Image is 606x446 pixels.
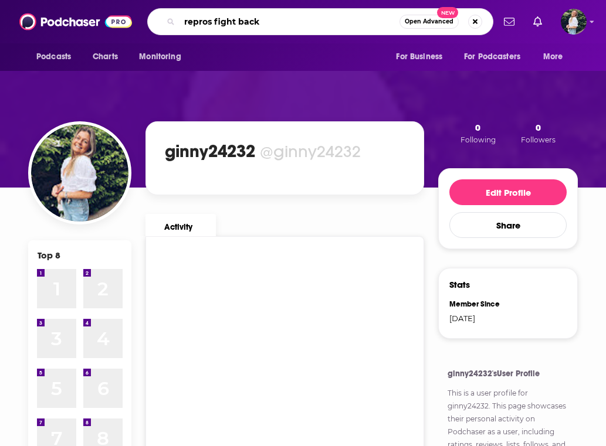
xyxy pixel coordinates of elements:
div: Member Since [449,299,507,309]
a: Activity [145,214,216,236]
h4: ginny24232's User Profile [448,369,568,379]
button: 0Following [457,121,499,145]
span: More [543,49,563,65]
button: open menu [388,46,457,68]
span: 0 [475,122,480,133]
span: For Podcasters [464,49,520,65]
span: For Business [396,49,442,65]
button: Open AdvancedNew [400,15,459,29]
div: [DATE] [449,314,507,323]
span: Monitoring [139,49,181,65]
img: ginny24232 [31,124,128,222]
img: User Profile [561,9,587,35]
div: Search podcasts, credits, & more... [147,8,493,35]
button: open menu [28,46,86,68]
div: Top 8 [38,250,60,261]
h3: Stats [449,279,470,290]
span: New [437,7,458,18]
h1: ginny24232 [165,141,255,162]
span: Podcasts [36,49,71,65]
button: open menu [456,46,537,68]
img: Podchaser - Follow, Share and Rate Podcasts [19,11,132,33]
span: Following [461,135,496,144]
button: open menu [131,46,196,68]
button: Edit Profile [449,179,567,205]
span: Charts [93,49,118,65]
a: Charts [85,46,125,68]
button: Show profile menu [561,9,587,35]
div: @ginny24232 [260,141,361,162]
span: Followers [521,135,556,144]
a: Show notifications dropdown [499,12,519,32]
span: Logged in as ginny24232 [561,9,587,35]
a: Show notifications dropdown [529,12,547,32]
span: 0 [536,122,541,133]
button: open menu [535,46,578,68]
button: 0Followers [517,121,559,145]
span: Open Advanced [405,19,453,25]
a: ginny24232 [448,401,489,410]
input: Search podcasts, credits, & more... [180,12,400,31]
button: Share [449,212,567,238]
